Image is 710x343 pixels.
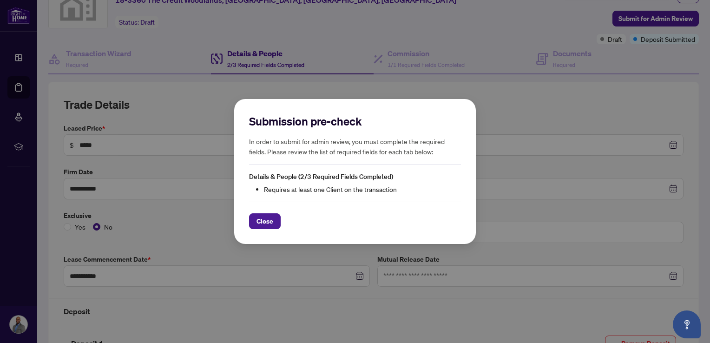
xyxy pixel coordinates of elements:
[249,136,461,157] h5: In order to submit for admin review, you must complete the required fields. Please review the lis...
[249,213,281,229] button: Close
[249,114,461,129] h2: Submission pre-check
[673,310,701,338] button: Open asap
[249,172,393,181] span: Details & People (2/3 Required Fields Completed)
[264,184,461,194] li: Requires at least one Client on the transaction
[256,214,273,229] span: Close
